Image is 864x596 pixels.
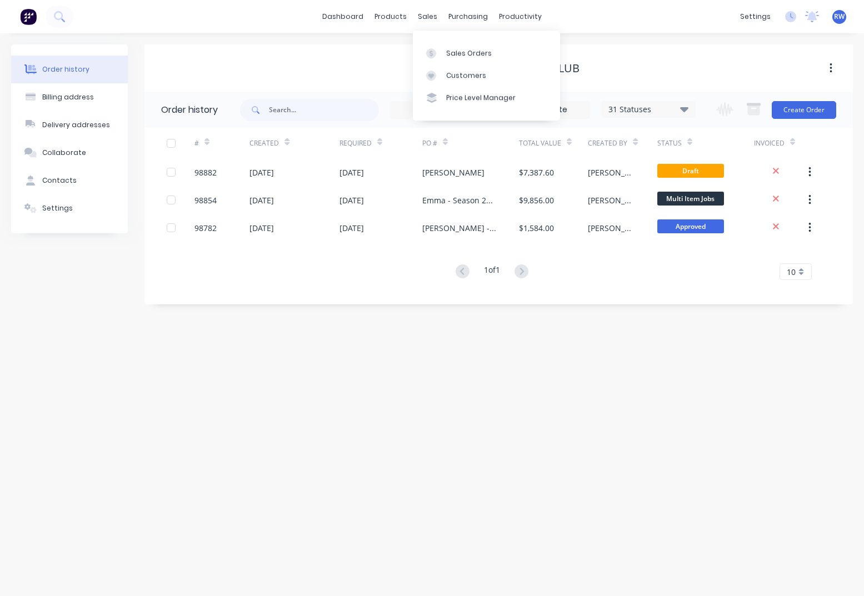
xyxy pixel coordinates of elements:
[249,128,339,158] div: Created
[194,167,217,178] div: 98882
[11,167,128,194] button: Contacts
[772,101,836,119] button: Create Order
[588,128,657,158] div: Created By
[588,222,635,234] div: [PERSON_NAME]
[657,192,724,206] span: Multi Item Jobs
[339,138,372,148] div: Required
[422,138,437,148] div: PO #
[391,102,484,118] input: Order Date
[194,222,217,234] div: 98782
[413,42,560,64] a: Sales Orders
[588,167,635,178] div: [PERSON_NAME]
[249,167,274,178] div: [DATE]
[602,103,695,116] div: 31 Statuses
[339,222,364,234] div: [DATE]
[369,8,412,25] div: products
[11,56,128,83] button: Order history
[484,264,500,280] div: 1 of 1
[269,99,379,121] input: Search...
[11,194,128,222] button: Settings
[194,138,199,148] div: #
[20,8,37,25] img: Factory
[657,128,754,158] div: Status
[588,194,635,206] div: [PERSON_NAME]
[42,64,89,74] div: Order history
[754,128,809,158] div: Invoiced
[412,8,443,25] div: sales
[161,103,218,117] div: Order history
[339,167,364,178] div: [DATE]
[194,194,217,206] div: 98854
[413,87,560,109] a: Price Level Manager
[249,222,274,234] div: [DATE]
[657,138,682,148] div: Status
[519,128,588,158] div: Total Value
[42,176,77,186] div: Contacts
[493,8,547,25] div: productivity
[519,167,554,178] div: $7,387.60
[42,120,110,130] div: Delivery addresses
[519,194,554,206] div: $9,856.00
[588,138,627,148] div: Created By
[657,219,724,233] span: Approved
[317,8,369,25] a: dashboard
[422,194,497,206] div: Emma - Season 2025
[443,8,493,25] div: purchasing
[42,148,86,158] div: Collaborate
[413,64,560,87] a: Customers
[735,8,776,25] div: settings
[446,48,492,58] div: Sales Orders
[754,138,785,148] div: Invoiced
[519,222,554,234] div: $1,584.00
[422,222,497,234] div: [PERSON_NAME] - T&C's
[194,128,249,158] div: #
[11,139,128,167] button: Collaborate
[446,71,486,81] div: Customers
[249,138,279,148] div: Created
[422,167,485,178] div: [PERSON_NAME]
[787,266,796,278] span: 10
[11,111,128,139] button: Delivery addresses
[42,92,94,102] div: Billing address
[339,194,364,206] div: [DATE]
[11,83,128,111] button: Billing address
[249,194,274,206] div: [DATE]
[42,203,73,213] div: Settings
[834,12,845,22] span: RW
[339,128,422,158] div: Required
[446,93,516,103] div: Price Level Manager
[422,128,519,158] div: PO #
[519,138,561,148] div: Total Value
[657,164,724,178] span: Draft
